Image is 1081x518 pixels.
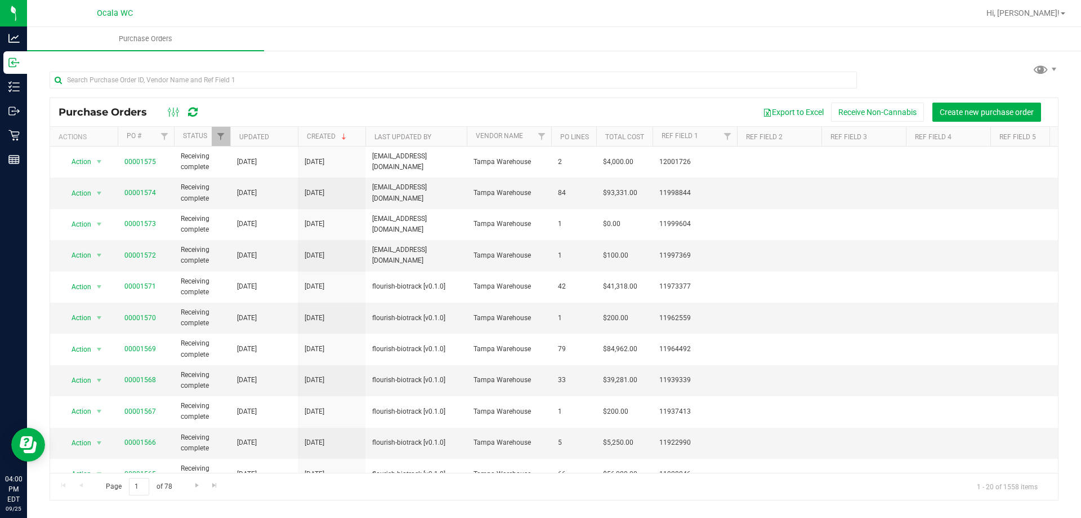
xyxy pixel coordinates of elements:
span: select [92,154,106,170]
a: Ref Field 3 [830,133,867,141]
span: $5,250.00 [603,437,633,448]
span: [DATE] [305,188,324,198]
button: Create new purchase order [932,103,1041,122]
span: [DATE] [305,250,324,261]
span: 11997369 [659,250,730,261]
a: Filter [718,127,737,146]
a: 00001567 [124,408,156,415]
span: flourish-biotrack [v0.1.0] [372,313,460,324]
a: PO # [127,132,141,140]
a: Ref Field 4 [915,133,952,141]
span: [EMAIL_ADDRESS][DOMAIN_NAME] [372,151,460,172]
span: Ocala WC [97,8,133,18]
span: [DATE] [237,437,257,448]
a: Purchase Orders [27,27,264,51]
a: Total Cost [605,133,644,141]
a: 00001574 [124,189,156,197]
span: Action [61,310,92,326]
span: Receiving complete [181,276,224,298]
input: Search Purchase Order ID, Vendor Name and Ref Field 1 [50,72,857,88]
span: Tampa Warehouse [474,250,544,261]
p: 09/25 [5,504,22,513]
span: Tampa Warehouse [474,157,544,167]
a: 00001568 [124,376,156,384]
span: $56,020.00 [603,469,637,480]
span: $200.00 [603,406,628,417]
span: 66 [558,469,589,480]
span: 79 [558,344,589,355]
span: flourish-biotrack [v0.1.0] [372,375,460,386]
span: 11999604 [659,219,730,229]
span: flourish-biotrack [v0.1.0] [372,437,460,448]
span: Action [61,279,92,295]
inline-svg: Outbound [8,105,20,117]
span: 33 [558,375,589,386]
span: flourish-biotrack [v0.1.0] [372,469,460,480]
span: select [92,342,106,357]
span: Receiving complete [181,214,224,235]
span: [DATE] [237,406,257,417]
span: Action [61,154,92,170]
span: [DATE] [237,157,257,167]
span: 2 [558,157,589,167]
a: Last Updated By [374,133,431,141]
span: $41,318.00 [603,281,637,292]
span: Receiving complete [181,245,224,266]
span: Receiving complete [181,307,224,329]
span: Tampa Warehouse [474,188,544,198]
span: 84 [558,188,589,198]
span: $84,962.00 [603,344,637,355]
span: Receiving complete [181,370,224,391]
a: 00001570 [124,314,156,322]
span: 12001726 [659,157,730,167]
a: 00001569 [124,345,156,353]
span: select [92,279,106,295]
span: [DATE] [305,344,324,355]
span: select [92,216,106,232]
span: Action [61,373,92,388]
span: [EMAIL_ADDRESS][DOMAIN_NAME] [372,214,460,235]
span: [DATE] [237,313,257,324]
span: Tampa Warehouse [474,344,544,355]
span: 11998844 [659,188,730,198]
span: [DATE] [305,375,324,386]
a: Ref Field 2 [746,133,783,141]
span: [DATE] [305,469,324,480]
span: [DATE] [237,219,257,229]
span: [DATE] [237,250,257,261]
span: Action [61,247,92,263]
span: [DATE] [305,437,324,448]
span: Receiving complete [181,151,224,172]
span: Receiving complete [181,401,224,422]
a: 00001571 [124,282,156,290]
a: 00001573 [124,220,156,228]
span: flourish-biotrack [v0.1.0] [372,344,460,355]
span: Tampa Warehouse [474,281,544,292]
a: Updated [239,133,269,141]
span: 11937413 [659,406,730,417]
span: [DATE] [305,281,324,292]
span: 1 [558,406,589,417]
inline-svg: Analytics [8,33,20,44]
span: Action [61,435,92,451]
a: Filter [533,127,551,146]
inline-svg: Reports [8,154,20,165]
span: select [92,466,106,482]
a: 00001566 [124,439,156,446]
span: flourish-biotrack [v0.1.0] [372,281,460,292]
span: select [92,373,106,388]
span: [DATE] [305,313,324,324]
span: Purchase Orders [59,106,158,118]
inline-svg: Retail [8,130,20,141]
span: [DATE] [237,344,257,355]
span: 42 [558,281,589,292]
a: Ref Field 5 [999,133,1036,141]
span: Receiving complete [181,432,224,454]
span: 1 - 20 of 1558 items [968,478,1047,495]
span: $200.00 [603,313,628,324]
span: Hi, [PERSON_NAME]! [986,8,1060,17]
iframe: Resource center [11,428,45,462]
span: Tampa Warehouse [474,313,544,324]
span: $39,281.00 [603,375,637,386]
input: 1 [129,478,149,495]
